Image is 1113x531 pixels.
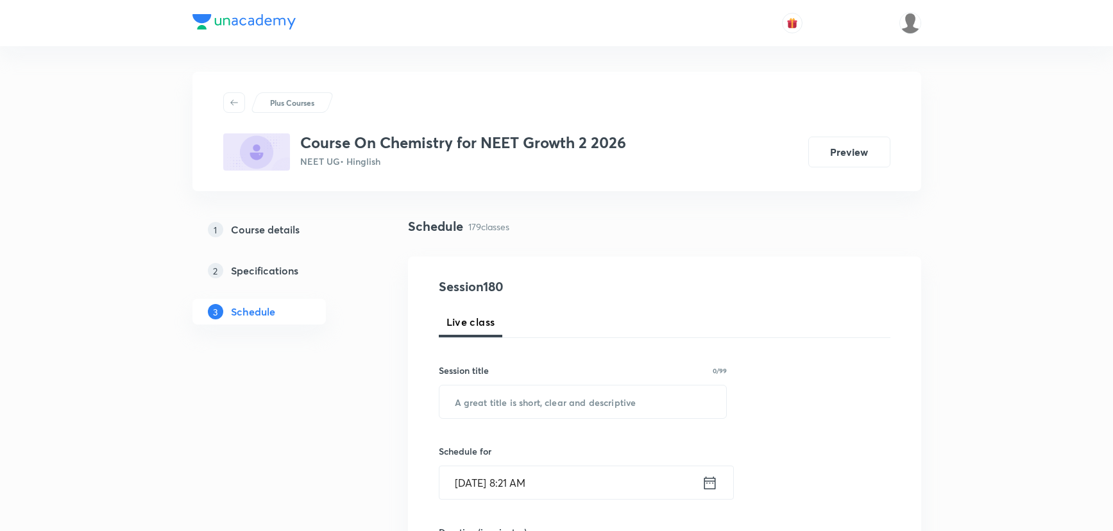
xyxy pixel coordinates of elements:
h5: Course details [231,222,300,237]
p: 1 [208,222,223,237]
img: Company Logo [192,14,296,29]
a: 1Course details [192,217,367,242]
a: Company Logo [192,14,296,33]
h6: Schedule for [439,444,727,458]
h6: Session title [439,364,489,377]
button: avatar [782,13,803,33]
a: 2Specifications [192,258,367,283]
p: Plus Courses [270,97,314,108]
p: 179 classes [468,220,509,233]
p: NEET UG • Hinglish [300,155,626,168]
img: avatar [786,17,798,29]
h4: Session 180 [439,277,673,296]
h5: Schedule [231,304,275,319]
input: A great title is short, clear and descriptive [439,385,727,418]
p: 2 [208,263,223,278]
button: Preview [808,137,890,167]
span: Live class [446,314,495,330]
h3: Course On Chemistry for NEET Growth 2 2026 [300,133,626,152]
p: 0/99 [713,367,727,374]
img: A71C905C-99B9-425E-B899-D7538D9F2373_plus.png [223,133,290,171]
h5: Specifications [231,263,298,278]
img: Vivek Patil [899,12,921,34]
h4: Schedule [408,217,463,236]
p: 3 [208,304,223,319]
